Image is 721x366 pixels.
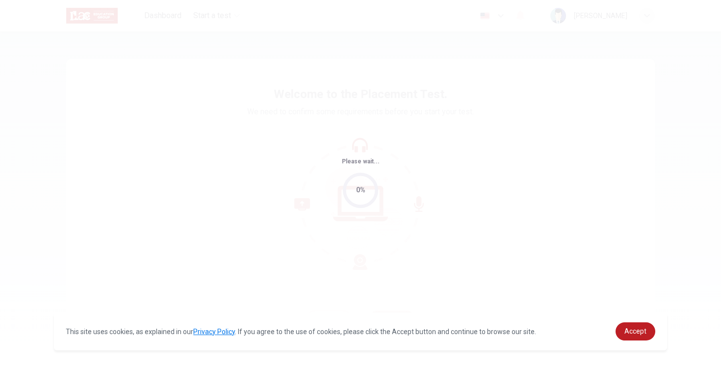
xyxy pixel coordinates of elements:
div: 0% [356,184,365,196]
div: cookieconsent [54,313,667,350]
a: Privacy Policy [193,328,235,336]
span: Accept [624,327,646,335]
span: This site uses cookies, as explained in our . If you agree to the use of cookies, please click th... [66,328,536,336]
a: dismiss cookie message [616,322,655,340]
span: Please wait... [342,158,380,165]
